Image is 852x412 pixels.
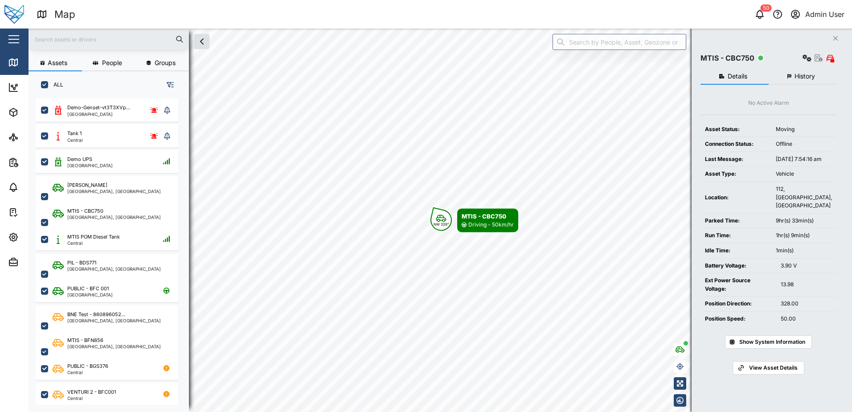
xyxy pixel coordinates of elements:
[434,222,449,226] div: NW 328°
[705,276,772,293] div: Ext Power Source Voltage:
[23,107,51,117] div: Assets
[67,130,82,137] div: Tank 1
[23,157,53,167] div: Reports
[705,155,767,164] div: Last Message:
[23,132,45,142] div: Sites
[705,125,767,134] div: Asset Status:
[67,233,120,241] div: MTIS POM Diesel Tank
[430,209,518,232] div: Map marker
[781,262,832,270] div: 3.90 V
[67,285,109,293] div: PUBLIC - BFC 001
[700,53,754,64] div: MTIS - CBC750
[776,140,832,148] div: Offline
[67,396,116,400] div: Central
[67,207,103,215] div: MTIS - CBC750
[48,60,67,66] span: Assets
[67,138,82,142] div: Central
[761,4,772,12] div: 50
[739,336,805,348] span: Show System Information
[54,7,75,22] div: Map
[789,8,845,21] button: Admin User
[705,247,767,255] div: Idle Time:
[67,156,92,163] div: Demo UPS
[67,337,103,344] div: MTIS - BFN856
[776,247,832,255] div: 1min(s)
[705,262,772,270] div: Battery Voltage:
[23,207,48,217] div: Tasks
[67,215,161,219] div: [GEOGRAPHIC_DATA], [GEOGRAPHIC_DATA]
[795,73,815,79] span: History
[776,231,832,240] div: 1hr(s) 9min(s)
[67,259,96,267] div: PIL - BDS771
[705,170,767,178] div: Asset Type:
[23,82,63,92] div: Dashboard
[705,140,767,148] div: Connection Status:
[48,81,63,88] label: ALL
[23,257,49,267] div: Admin
[34,33,184,46] input: Search assets or drivers
[705,315,772,323] div: Position Speed:
[705,231,767,240] div: Run Time:
[781,300,832,308] div: 328.00
[36,95,188,405] div: grid
[776,125,832,134] div: Moving
[705,300,772,308] div: Position Direction:
[776,185,832,210] div: 112, [GEOGRAPHIC_DATA], [GEOGRAPHIC_DATA]
[776,155,832,164] div: [DATE] 7:54:16 am
[67,163,113,168] div: [GEOGRAPHIC_DATA]
[67,370,108,375] div: Central
[102,60,122,66] span: People
[67,363,108,370] div: PUBLIC - BGS376
[67,388,116,396] div: VENTURI 2 - BFC001
[4,4,24,24] img: Main Logo
[462,212,514,221] div: MTIS - CBC750
[67,293,113,297] div: [GEOGRAPHIC_DATA]
[23,182,51,192] div: Alarms
[67,181,107,189] div: [PERSON_NAME]
[29,29,852,412] canvas: Map
[67,318,161,323] div: [GEOGRAPHIC_DATA], [GEOGRAPHIC_DATA]
[155,60,176,66] span: Groups
[776,170,832,178] div: Vehicle
[67,241,120,245] div: Central
[553,34,686,50] input: Search by People, Asset, Geozone or Place
[23,58,43,67] div: Map
[468,221,514,229] div: Driving - 50km/hr
[67,104,130,111] div: Demo-Genset-vt3T3XVp...
[67,112,130,116] div: [GEOGRAPHIC_DATA]
[776,217,832,225] div: 9hr(s) 33min(s)
[23,232,55,242] div: Settings
[749,362,798,374] span: View Asset Details
[733,361,804,375] a: View Asset Details
[725,335,812,349] button: Show System Information
[781,315,832,323] div: 50.00
[705,217,767,225] div: Parked Time:
[67,267,161,271] div: [GEOGRAPHIC_DATA], [GEOGRAPHIC_DATA]
[781,280,832,289] div: 13.98
[705,194,767,202] div: Location:
[805,9,844,20] div: Admin User
[728,73,747,79] span: Details
[67,189,161,194] div: [GEOGRAPHIC_DATA], [GEOGRAPHIC_DATA]
[67,344,161,349] div: [GEOGRAPHIC_DATA], [GEOGRAPHIC_DATA]
[748,99,789,107] div: No Active Alarm
[67,311,125,318] div: BNE Test - 860896052...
